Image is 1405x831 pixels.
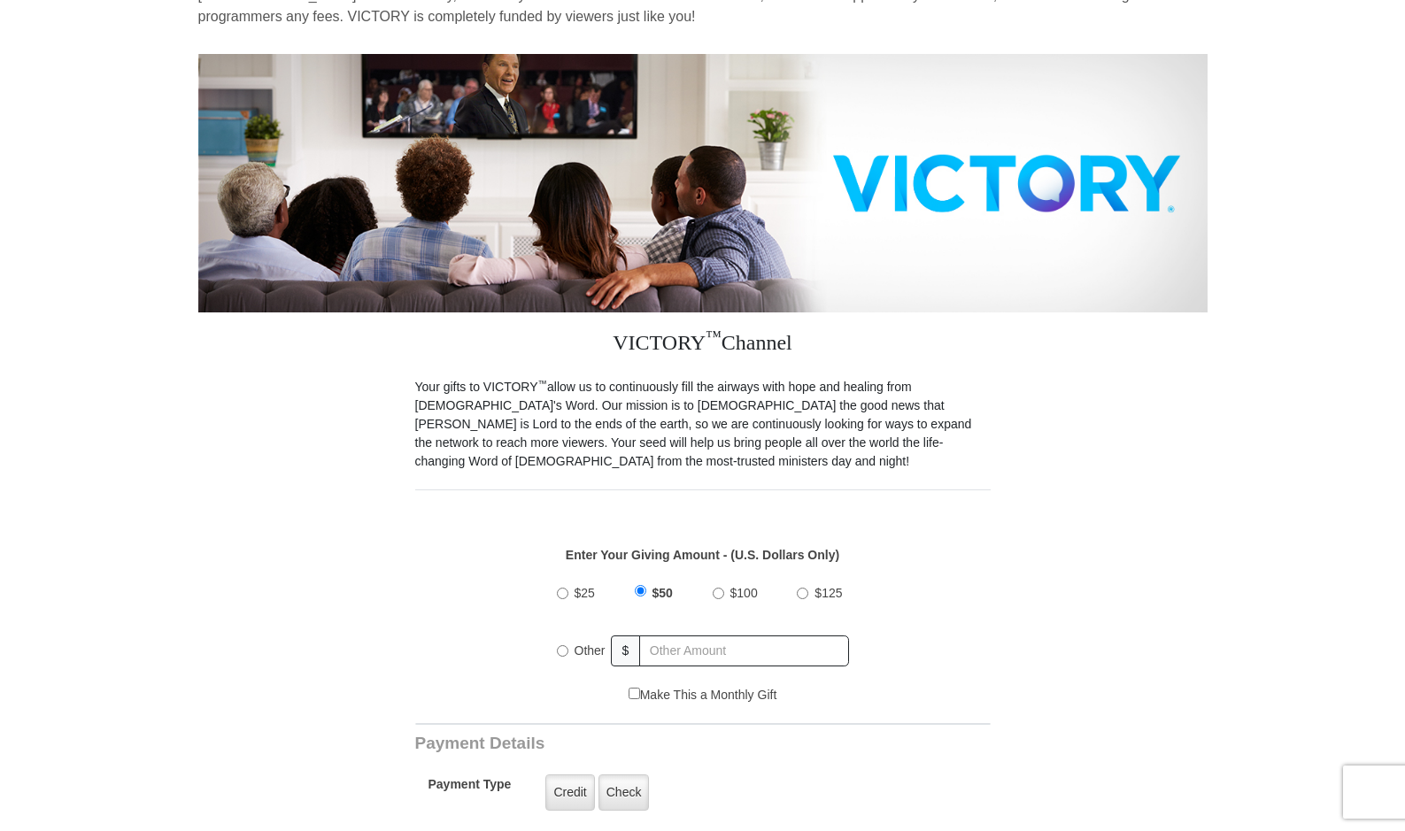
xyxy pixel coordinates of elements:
[566,548,839,562] strong: Enter Your Giving Amount - (U.S. Dollars Only)
[598,774,650,811] label: Check
[575,643,606,658] span: Other
[706,327,722,345] sup: ™
[545,774,594,811] label: Credit
[652,586,673,600] span: $50
[415,378,991,471] p: Your gifts to VICTORY allow us to continuously fill the airways with hope and healing from [DEMOG...
[629,686,777,704] label: Make This a Monthly Gift
[629,688,640,699] input: Make This a Monthly Gift
[415,734,867,754] h3: Payment Details
[575,586,595,600] span: $25
[639,635,848,666] input: Other Amount
[814,586,842,600] span: $125
[538,378,548,389] sup: ™
[428,777,512,801] h5: Payment Type
[730,586,758,600] span: $100
[415,312,991,378] h3: VICTORY Channel
[611,635,641,666] span: $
